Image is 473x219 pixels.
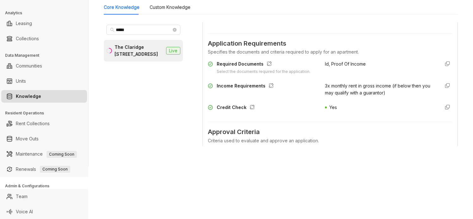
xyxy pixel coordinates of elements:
[1,132,87,145] li: Move Outs
[5,10,88,16] h3: Analytics
[1,117,87,130] li: Rent Collections
[217,61,310,69] div: Required Documents
[1,32,87,45] li: Collections
[166,47,180,55] span: Live
[16,205,33,218] a: Voice AI
[16,90,41,103] a: Knowledge
[329,105,337,110] span: Yes
[1,163,87,176] li: Renewals
[208,127,452,137] span: Approval Criteria
[110,28,115,32] span: search
[16,75,26,87] a: Units
[16,190,28,203] a: Team
[217,104,257,112] div: Credit Check
[325,83,430,95] span: 3x monthly rent in gross income (if below then you may qualify with a guarantor)
[1,190,87,203] li: Team
[1,75,87,87] li: Units
[16,132,39,145] a: Move Outs
[5,53,88,58] h3: Data Management
[208,137,452,144] div: Criteria used to evaluate and approve an application.
[1,17,87,30] li: Leasing
[5,183,88,189] h3: Admin & Configurations
[40,166,70,173] span: Coming Soon
[1,90,87,103] li: Knowledge
[173,28,177,32] span: close-circle
[325,61,366,67] span: Id, Proof Of Income
[16,60,42,72] a: Communities
[217,69,310,75] div: Select the documents required for the application.
[150,4,190,11] div: Custom Knowledge
[1,205,87,218] li: Voice AI
[16,163,70,176] a: RenewalsComing Soon
[208,39,452,48] span: Application Requirements
[115,44,164,58] div: The Claridge [STREET_ADDRESS]
[208,48,452,55] div: Specifies the documents and criteria required to apply for an apartment.
[1,148,87,160] li: Maintenance
[16,17,32,30] a: Leasing
[47,151,77,158] span: Coming Soon
[5,110,88,116] h3: Resident Operations
[217,82,276,91] div: Income Requirements
[16,117,50,130] a: Rent Collections
[104,4,140,11] div: Core Knowledge
[16,32,39,45] a: Collections
[1,60,87,72] li: Communities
